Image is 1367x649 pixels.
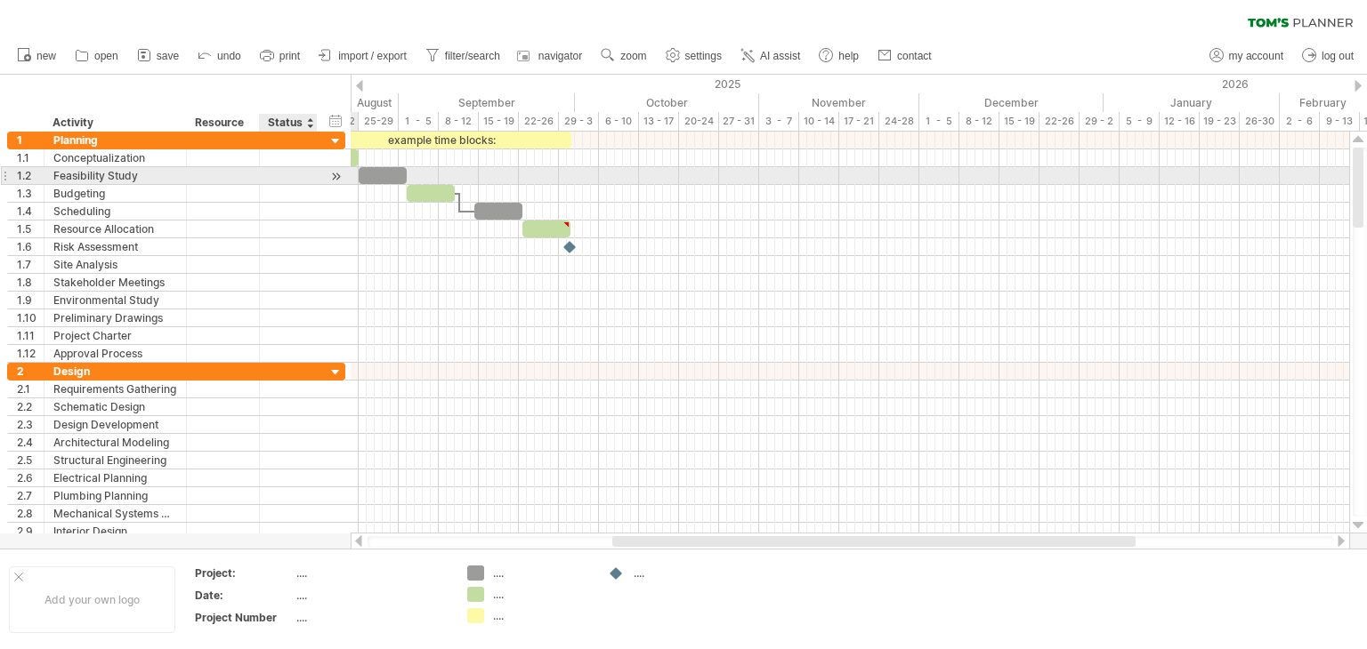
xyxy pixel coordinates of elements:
div: Architectural Modeling [53,434,177,451]
a: import / export [314,44,412,68]
div: Requirements Gathering [53,381,177,397]
div: 1.2 [17,167,44,184]
div: Approval Process [53,345,177,362]
div: Preliminary Drawings [53,309,177,326]
span: save [157,50,179,62]
div: Interior Design [53,523,177,540]
div: 2.7 [17,487,44,504]
div: 12 - 16 [1160,112,1200,131]
span: log out [1322,50,1354,62]
div: Plumbing Planning [53,487,177,504]
div: 22-26 [519,112,559,131]
span: open [94,50,118,62]
div: scroll to activity [328,167,344,186]
span: zoom [620,50,646,62]
div: 2 - 6 [1280,112,1320,131]
div: 15 - 19 [999,112,1039,131]
div: 1.6 [17,238,44,255]
a: settings [661,44,727,68]
div: 26-30 [1240,112,1280,131]
div: 1.5 [17,220,44,237]
div: Project Charter [53,327,177,344]
div: .... [493,587,590,602]
span: navigator [538,50,582,62]
div: 5 - 9 [1120,112,1160,131]
div: 15 - 19 [479,112,519,131]
a: print [255,44,305,68]
div: 1.12 [17,345,44,362]
span: import / export [338,50,407,62]
div: 1.7 [17,256,44,273]
div: 2.1 [17,381,44,397]
a: my account [1205,44,1289,68]
div: Conceptualization [53,149,177,166]
div: Schematic Design [53,398,177,415]
a: help [814,44,864,68]
a: new [12,44,61,68]
div: Budgeting [53,185,177,202]
a: contact [873,44,937,68]
div: Mechanical Systems Design [53,505,177,522]
div: 2.3 [17,416,44,433]
div: 1.3 [17,185,44,202]
div: 17 - 21 [839,112,879,131]
div: Resource [195,114,249,132]
div: Risk Assessment [53,238,177,255]
div: 20-24 [679,112,719,131]
div: Site Analysis [53,256,177,273]
div: 2.9 [17,523,44,540]
div: 1 - 5 [399,112,439,131]
div: 8 - 12 [439,112,479,131]
div: 1.4 [17,203,44,220]
a: undo [193,44,247,68]
div: Resource Allocation [53,220,177,237]
a: zoom [596,44,651,68]
div: 2 [17,363,44,380]
div: 8 - 12 [959,112,999,131]
span: settings [685,50,722,62]
div: Status [268,114,307,132]
div: September 2025 [399,93,575,112]
div: 2.8 [17,505,44,522]
div: Design Development [53,416,177,433]
a: navigator [514,44,587,68]
a: AI assist [736,44,805,68]
span: my account [1229,50,1283,62]
div: Stakeholder Meetings [53,274,177,291]
div: 1.8 [17,274,44,291]
span: undo [217,50,241,62]
span: AI assist [760,50,800,62]
div: .... [634,565,731,581]
div: Design [53,363,177,380]
div: 1.10 [17,309,44,326]
span: new [36,50,56,62]
span: help [838,50,859,62]
div: 10 - 14 [799,112,839,131]
div: 22-26 [1039,112,1080,131]
div: 1 [17,132,44,148]
a: filter/search [421,44,506,68]
div: Planning [53,132,177,148]
div: .... [296,588,446,603]
div: Activity [53,114,176,132]
div: example time blocks: [311,132,571,148]
div: 25-29 [359,112,399,131]
div: 29 - 3 [559,112,599,131]
div: Project Number [195,610,293,625]
div: December 2025 [919,93,1104,112]
span: print [279,50,300,62]
div: 27 - 31 [719,112,759,131]
span: filter/search [445,50,500,62]
div: 9 - 13 [1320,112,1360,131]
div: Project: [195,565,293,581]
div: .... [493,608,590,623]
div: .... [296,610,446,625]
div: 29 - 2 [1080,112,1120,131]
div: 2.6 [17,469,44,486]
div: 2.4 [17,434,44,451]
div: 1.9 [17,292,44,308]
div: .... [296,565,446,581]
div: 1 - 5 [919,112,959,131]
div: 2.2 [17,398,44,415]
div: 24-28 [879,112,919,131]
